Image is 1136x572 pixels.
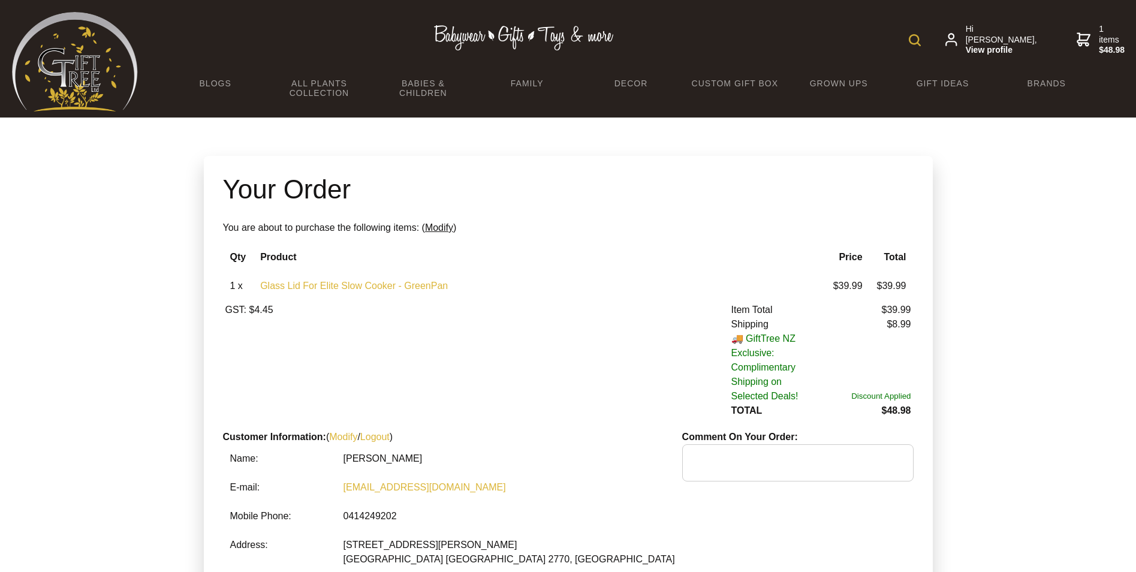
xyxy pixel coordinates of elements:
[267,71,371,106] a: All Plants Collection
[223,243,254,272] th: Qty
[945,24,1038,56] a: Hi [PERSON_NAME],View profile
[225,303,568,418] div: GST: $4.45
[164,71,267,96] a: BLOGS
[433,25,613,50] img: Babywear - Gifts - Toys & more
[475,71,578,96] a: Family
[12,12,138,112] img: Babyware - Gifts - Toys and more...
[1099,45,1125,56] strong: $48.98
[966,45,1038,56] strong: View profile
[223,175,914,204] h1: Your Order
[371,71,475,106] a: Babies & Children
[870,243,914,272] th: Total
[683,71,787,96] a: Custom Gift Box
[851,392,911,401] small: Discount Applied
[223,432,326,442] strong: Customer Information:
[891,71,995,96] a: Gift Ideas
[731,317,821,332] span: Shipping
[223,502,336,531] td: Mobile Phone:
[966,24,1038,56] span: Hi [PERSON_NAME],
[336,444,682,473] td: [PERSON_NAME]
[223,221,914,235] p: You are about to purchase the following items: ( )
[223,473,336,502] td: E-mail:
[821,317,911,332] span: $8.99
[682,432,798,442] strong: Comment On Your Order:
[260,281,448,291] a: Glass Lid For Elite Slow Cooker - GreenPan
[336,502,682,531] td: 0414249202
[821,404,911,418] span: $48.98
[343,482,506,492] a: [EMAIL_ADDRESS][DOMAIN_NAME]
[253,243,825,272] th: Product
[826,243,870,272] th: Price
[1099,24,1125,56] span: 1 items
[223,444,336,473] td: Name:
[870,272,914,300] td: $39.99
[1077,24,1125,56] a: 1 items$48.98
[425,222,453,233] a: Modify
[731,332,821,404] span: 🚚 GiftTree NZ Exclusive: Complimentary Shipping on Selected Deals!
[360,432,390,442] a: Logout
[579,71,683,96] a: Decor
[909,34,921,46] img: product search
[826,272,870,300] td: $39.99
[787,71,890,96] a: Grown Ups
[731,404,821,418] span: TOTAL
[995,71,1098,96] a: Brands
[821,303,911,317] span: $39.99
[223,272,254,300] td: 1 x
[731,303,821,317] span: Item Total
[329,432,357,442] a: Modify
